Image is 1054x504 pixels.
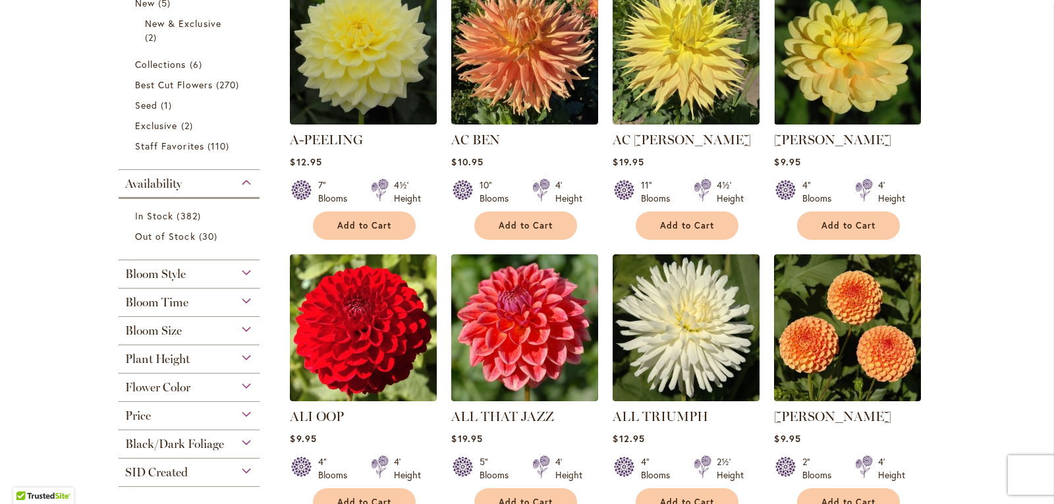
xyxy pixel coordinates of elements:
span: Bloom Time [125,295,188,310]
span: Exclusive [135,119,177,132]
span: $9.95 [774,432,800,445]
div: 5" Blooms [480,455,516,482]
img: AMBER QUEEN [774,254,921,401]
span: 270 [216,78,242,92]
a: Collections [135,57,246,71]
a: AC Jeri [613,115,760,127]
a: Exclusive [135,119,246,132]
span: Black/Dark Foliage [125,437,224,451]
span: 1 [161,98,175,112]
div: 4½' Height [717,179,744,205]
span: 2 [145,30,160,44]
a: A-PEELING [290,132,363,148]
div: 4" Blooms [318,455,355,482]
a: Best Cut Flowers [135,78,246,92]
button: Add to Cart [636,211,738,240]
span: $9.95 [290,432,316,445]
span: Collections [135,58,186,70]
div: 2½' Height [717,455,744,482]
a: ALI OOP [290,408,344,424]
span: Add to Cart [821,220,875,231]
span: 382 [177,209,204,223]
span: SID Created [125,465,188,480]
span: Best Cut Flowers [135,78,213,91]
a: In Stock 382 [135,209,246,223]
span: $9.95 [774,155,800,168]
span: $10.95 [451,155,483,168]
a: [PERSON_NAME] [774,132,891,148]
div: 4" Blooms [802,179,839,205]
div: 4" Blooms [641,455,678,482]
div: 4½' Height [394,179,421,205]
a: ALL TRIUMPH [613,391,760,404]
button: Add to Cart [797,211,900,240]
span: Bloom Style [125,267,186,281]
span: Add to Cart [660,220,714,231]
a: AC BEN [451,115,598,127]
span: Availability [125,177,182,191]
span: $12.95 [613,432,644,445]
span: 6 [190,57,206,71]
a: A-Peeling [290,115,437,127]
span: In Stock [135,210,173,222]
div: 4' Height [878,179,905,205]
a: ALI OOP [290,391,437,404]
span: 2 [181,119,196,132]
span: Seed [135,99,157,111]
a: AHOY MATEY [774,115,921,127]
div: 4' Height [555,455,582,482]
a: Staff Favorites [135,139,246,153]
span: New & Exclusive [145,17,221,30]
div: 4' Height [555,179,582,205]
span: Plant Height [125,352,190,366]
span: Staff Favorites [135,140,204,152]
div: 10" Blooms [480,179,516,205]
button: Add to Cart [474,211,577,240]
img: ALI OOP [290,254,437,401]
a: AC [PERSON_NAME] [613,132,751,148]
a: AC BEN [451,132,500,148]
div: 2" Blooms [802,455,839,482]
div: 4' Height [878,455,905,482]
button: Add to Cart [313,211,416,240]
a: New &amp; Exclusive [145,16,236,44]
span: Flower Color [125,380,190,395]
a: ALL THAT JAZZ [451,408,554,424]
span: $12.95 [290,155,321,168]
span: Price [125,408,151,423]
span: Out of Stock [135,230,196,242]
img: ALL THAT JAZZ [451,254,598,401]
div: 4' Height [394,455,421,482]
span: $19.95 [613,155,644,168]
iframe: Launch Accessibility Center [10,457,47,494]
a: AMBER QUEEN [774,391,921,404]
a: ALL TRIUMPH [613,408,708,424]
a: ALL THAT JAZZ [451,391,598,404]
img: ALL TRIUMPH [613,254,760,401]
div: 11" Blooms [641,179,678,205]
span: $19.95 [451,432,482,445]
a: Out of Stock 30 [135,229,246,243]
a: [PERSON_NAME] [774,408,891,424]
span: Add to Cart [499,220,553,231]
span: Bloom Size [125,323,182,338]
span: 30 [199,229,221,243]
span: 110 [208,139,233,153]
div: 7" Blooms [318,179,355,205]
span: Add to Cart [337,220,391,231]
a: Seed [135,98,246,112]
